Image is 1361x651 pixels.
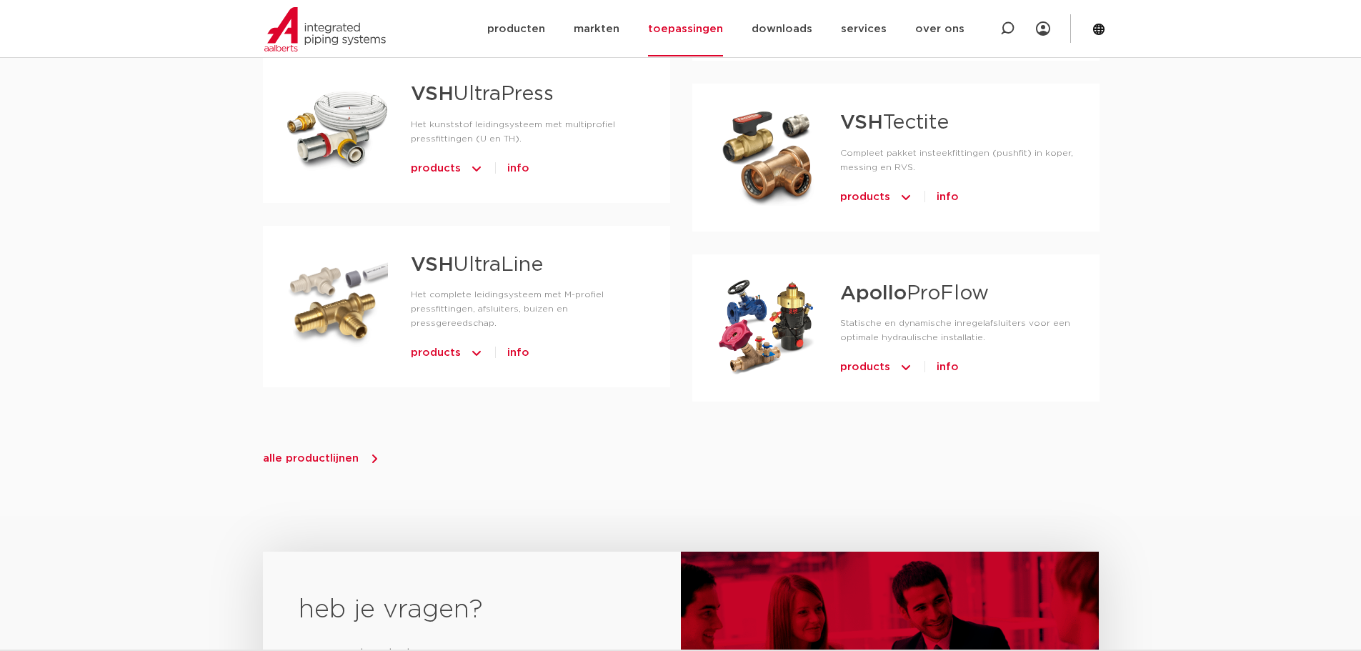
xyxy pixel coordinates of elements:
img: icon-chevron-up-1.svg [899,356,913,379]
p: Het complete leidingsysteem met M-profiel pressfittingen, afsluiters, buizen en pressgereedschap. [411,287,647,330]
span: products [411,157,461,180]
a: alle productlijnen [263,452,382,466]
strong: VSH [840,113,883,133]
a: VSHUltraPress [411,84,554,104]
strong: VSH [411,255,454,275]
strong: VSH [411,84,454,104]
a: VSHUltraLine [411,255,543,275]
a: info [507,157,529,180]
img: icon-chevron-up-1.svg [899,186,913,209]
a: over ons [915,1,964,56]
a: ApolloProFlow [840,284,989,304]
a: info [937,356,959,379]
a: info [937,186,959,209]
strong: Apollo [840,284,907,304]
nav: Menu [487,1,964,56]
span: products [411,342,461,364]
a: downloads [752,1,812,56]
img: icon-chevron-up-1.svg [469,157,484,180]
a: producten [487,1,545,56]
h2: heb je vragen? [299,593,645,627]
a: markten [574,1,619,56]
a: services [841,1,887,56]
a: toepassingen [648,1,723,56]
span: products [840,356,890,379]
img: icon-chevron-up-1.svg [469,342,484,364]
p: Statische en dynamische inregelafsluiters voor een optimale hydraulische installatie. [840,316,1077,344]
p: Compleet pakket insteekfittingen (pushfit) in koper, messing en RVS. [840,146,1077,174]
span: products [840,186,890,209]
p: Het kunststof leidingsysteem met multiprofiel pressfittingen (U en TH). [411,117,647,146]
a: info [507,342,529,364]
span: alle productlijnen [263,453,359,464]
a: VSHTectite [840,113,949,133]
